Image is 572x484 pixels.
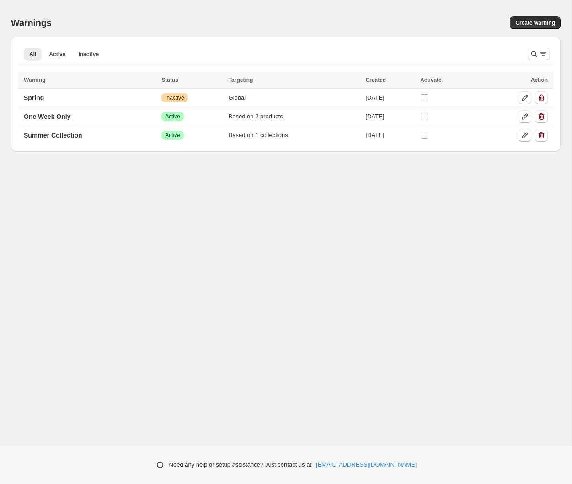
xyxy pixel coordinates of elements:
[18,128,88,143] a: Summer Collection
[78,51,99,58] span: Inactive
[29,51,36,58] span: All
[365,112,415,121] div: [DATE]
[420,77,442,83] span: Activate
[18,109,76,124] a: One Week Only
[316,460,417,469] a: [EMAIL_ADDRESS][DOMAIN_NAME]
[165,94,184,101] span: Inactive
[229,131,360,140] div: Based on 1 collections
[165,113,180,120] span: Active
[11,17,52,28] h2: Warnings
[165,132,180,139] span: Active
[365,131,415,140] div: [DATE]
[24,93,44,102] p: Spring
[24,77,46,83] span: Warning
[229,112,360,121] div: Based on 2 products
[365,93,415,102] div: [DATE]
[365,77,386,83] span: Created
[528,48,550,60] button: Search and filter results
[515,19,555,27] span: Create warning
[161,77,178,83] span: Status
[229,77,253,83] span: Targeting
[49,51,65,58] span: Active
[18,90,49,105] a: Spring
[24,131,82,140] p: Summer Collection
[229,93,360,102] div: Global
[510,16,561,29] a: Create warning
[24,112,70,121] p: One Week Only
[531,77,548,83] span: Action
